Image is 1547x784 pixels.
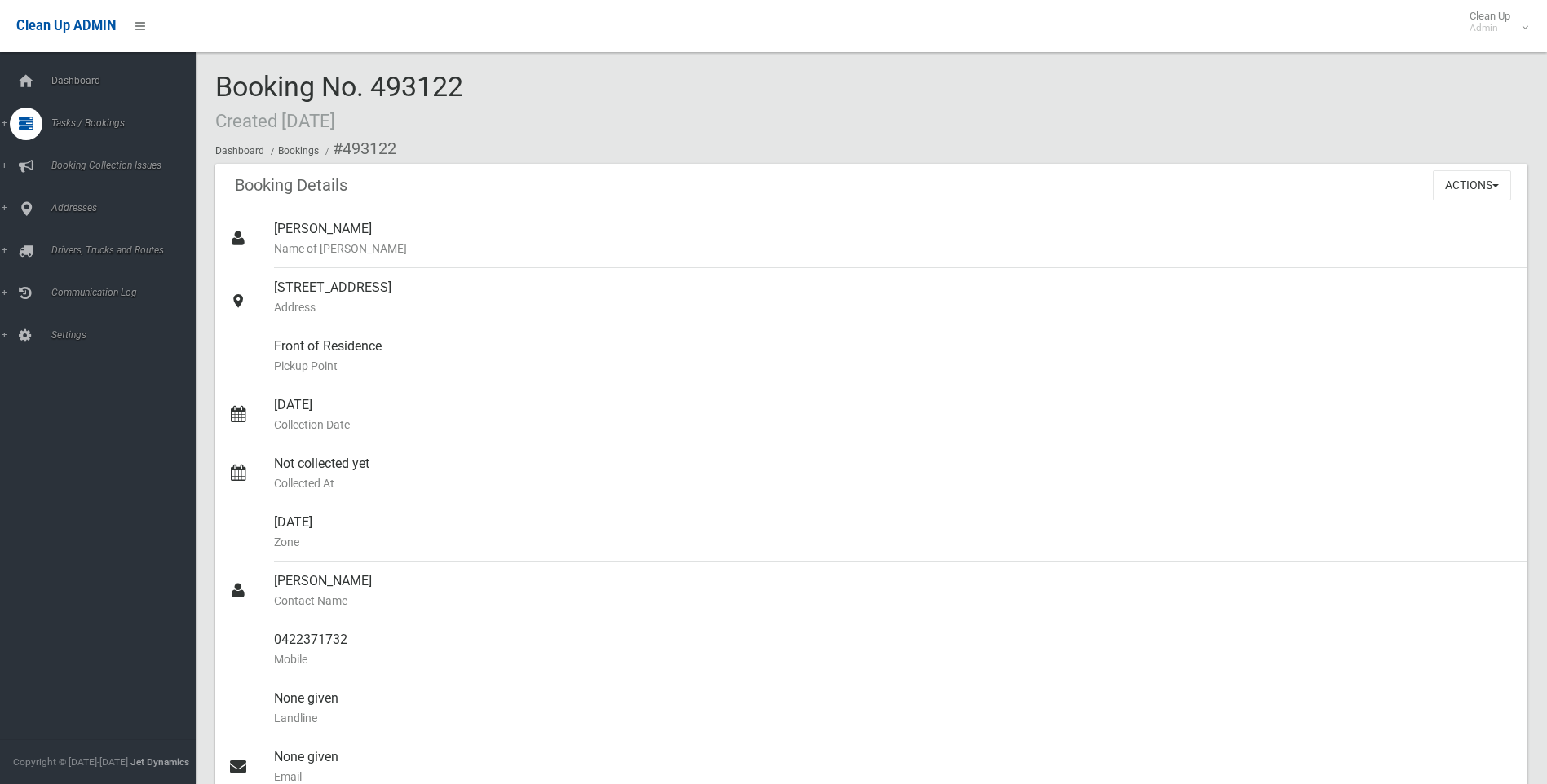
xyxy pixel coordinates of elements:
[46,202,208,214] span: Addresses
[274,532,1514,552] small: Zone
[1470,22,1510,34] small: Admin
[278,145,319,156] a: Bookings
[274,679,1514,738] div: None given
[46,244,208,256] span: Drivers, Trucks and Routes
[274,473,1514,493] small: Collected At
[215,70,463,134] span: Booking No. 493122
[46,160,208,171] span: Booking Collection Issues
[46,117,208,129] span: Tasks / Bookings
[274,620,1514,679] div: 0422371732
[274,209,1514,268] div: [PERSON_NAME]
[215,170,367,201] header: Booking Details
[274,444,1514,503] div: Not collected yet
[274,327,1514,385] div: Front of Residence
[321,134,396,164] li: #493122
[274,268,1514,327] div: [STREET_ADDRESS]
[46,75,208,86] span: Dashboard
[274,591,1514,610] small: Contact Name
[13,756,128,768] span: Copyright © [DATE]-[DATE]
[274,297,1514,317] small: Address
[1433,170,1511,200] button: Actions
[274,650,1514,669] small: Mobile
[274,503,1514,562] div: [DATE]
[215,145,264,156] a: Dashboard
[130,756,189,768] strong: Jet Dynamics
[274,415,1514,434] small: Collection Date
[46,329,208,341] span: Settings
[16,18,116,33] span: Clean Up ADMIN
[274,385,1514,444] div: [DATE]
[274,239,1514,258] small: Name of [PERSON_NAME]
[274,356,1514,376] small: Pickup Point
[46,287,208,298] span: Communication Log
[274,708,1514,728] small: Landline
[215,110,335,131] small: Created [DATE]
[1461,10,1527,34] span: Clean Up
[274,562,1514,620] div: [PERSON_NAME]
